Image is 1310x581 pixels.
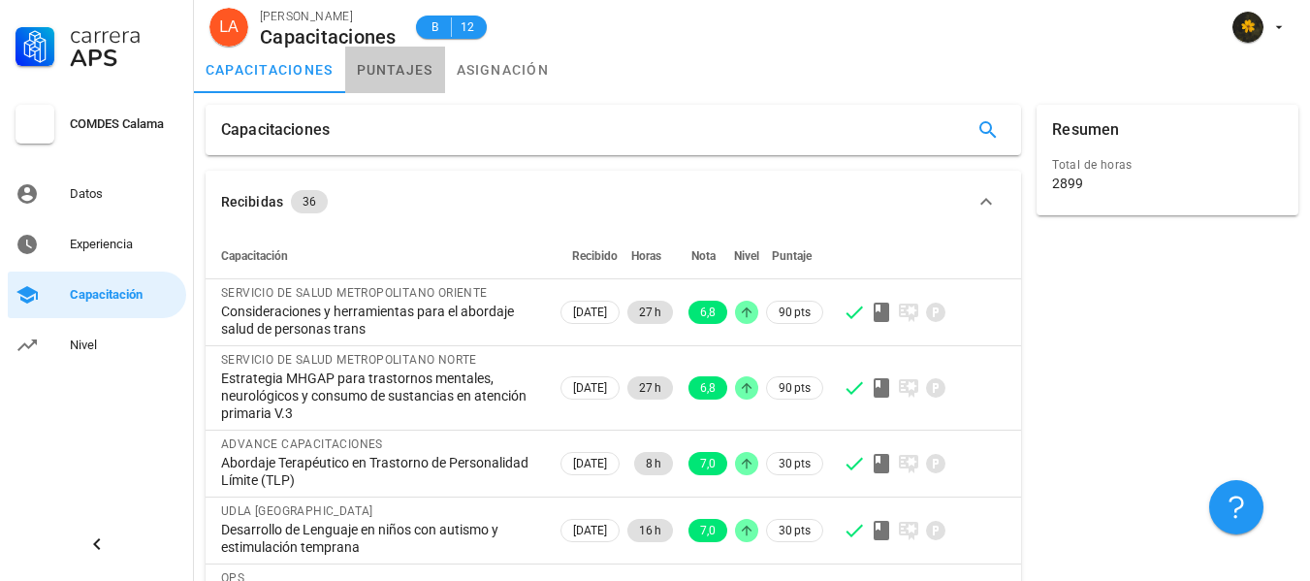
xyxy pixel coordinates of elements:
[8,272,186,318] a: Capacitación
[221,353,477,367] span: SERVICIO DE SALUD METROPOLITANO NORTE
[639,519,661,542] span: 16 h
[70,237,178,252] div: Experiencia
[221,105,330,155] div: Capacitaciones
[779,378,811,398] span: 90 pts
[221,437,383,451] span: ADVANCE CAPACITACIONES
[731,233,762,279] th: Nivel
[1232,12,1263,43] div: avatar
[221,454,541,489] div: Abordaje Terapéutico en Trastorno de Personalidad Límite (TLP)
[221,303,541,338] div: Consideraciones y herramientas para el abordaje salud de personas trans
[573,377,607,399] span: [DATE]
[206,233,557,279] th: Capacitación
[8,221,186,268] a: Experiencia
[639,376,661,400] span: 27 h
[573,520,607,541] span: [DATE]
[1052,105,1119,155] div: Resumen
[209,8,248,47] div: avatar
[260,7,397,26] div: [PERSON_NAME]
[573,453,607,474] span: [DATE]
[762,233,827,279] th: Puntaje
[445,47,561,93] a: asignación
[219,8,239,47] span: LA
[221,370,541,422] div: Estrategia MHGAP para trastornos mentales, neurológicos y consumo de sustancias en atención prima...
[639,301,661,324] span: 27 h
[8,171,186,217] a: Datos
[70,186,178,202] div: Datos
[8,322,186,369] a: Nivel
[194,47,345,93] a: capacitaciones
[70,338,178,353] div: Nivel
[691,249,716,263] span: Nota
[1052,155,1283,175] div: Total de horas
[1052,175,1083,192] div: 2899
[779,303,811,322] span: 90 pts
[646,452,661,475] span: 8 h
[631,249,661,263] span: Horas
[677,233,731,279] th: Nota
[70,287,178,303] div: Capacitación
[700,519,716,542] span: 7,0
[345,47,445,93] a: puntajes
[70,47,178,70] div: APS
[779,454,811,473] span: 30 pts
[221,521,541,556] div: Desarrollo de Lenguaje en niños con autismo y estimulación temprana
[303,190,316,213] span: 36
[623,233,677,279] th: Horas
[779,521,811,540] span: 30 pts
[700,376,716,400] span: 6,8
[221,191,283,212] div: Recibidas
[70,116,178,132] div: COMDES Calama
[734,249,759,263] span: Nivel
[221,249,288,263] span: Capacitación
[700,301,716,324] span: 6,8
[772,249,812,263] span: Puntaje
[573,302,607,323] span: [DATE]
[221,286,488,300] span: SERVICIO DE SALUD METROPOLITANO ORIENTE
[572,249,618,263] span: Recibido
[70,23,178,47] div: Carrera
[428,17,443,37] span: B
[557,233,623,279] th: Recibido
[700,452,716,475] span: 7,0
[221,504,373,518] span: UDLA [GEOGRAPHIC_DATA]
[206,171,1021,233] button: Recibidas 36
[460,17,475,37] span: 12
[260,26,397,48] div: Capacitaciones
